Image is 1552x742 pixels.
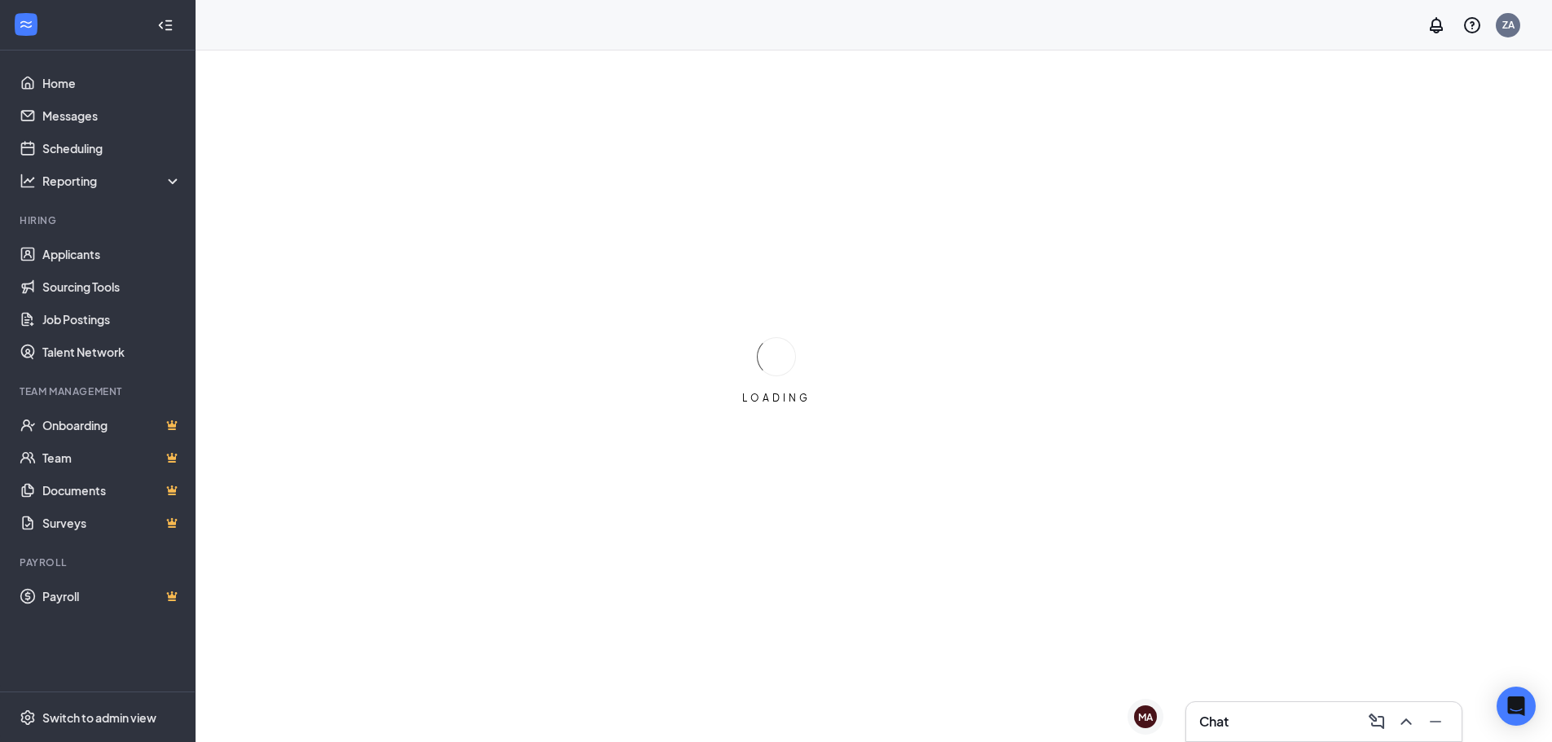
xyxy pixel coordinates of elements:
div: LOADING [736,391,817,405]
svg: Notifications [1427,15,1446,35]
a: TeamCrown [42,441,182,474]
a: DocumentsCrown [42,474,182,507]
a: PayrollCrown [42,580,182,612]
a: Applicants [42,238,182,270]
h3: Chat [1199,713,1229,731]
svg: ComposeMessage [1367,712,1387,731]
svg: Minimize [1426,712,1445,731]
a: Talent Network [42,336,182,368]
div: Switch to admin view [42,709,156,726]
div: Payroll [20,555,178,569]
a: Home [42,67,182,99]
div: ZA [1502,18,1515,32]
svg: Collapse [157,17,174,33]
svg: ChevronUp [1396,712,1416,731]
button: ComposeMessage [1364,709,1390,735]
a: Sourcing Tools [42,270,182,303]
div: Open Intercom Messenger [1497,687,1536,726]
a: Messages [42,99,182,132]
svg: WorkstreamLogo [18,16,34,33]
a: Job Postings [42,303,182,336]
a: OnboardingCrown [42,409,182,441]
div: Reporting [42,173,182,189]
div: MA [1138,710,1153,724]
svg: Analysis [20,173,36,189]
div: Hiring [20,213,178,227]
button: ChevronUp [1393,709,1419,735]
a: SurveysCrown [42,507,182,539]
svg: QuestionInfo [1462,15,1482,35]
div: Team Management [20,384,178,398]
a: Scheduling [42,132,182,165]
svg: Settings [20,709,36,726]
button: Minimize [1422,709,1449,735]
